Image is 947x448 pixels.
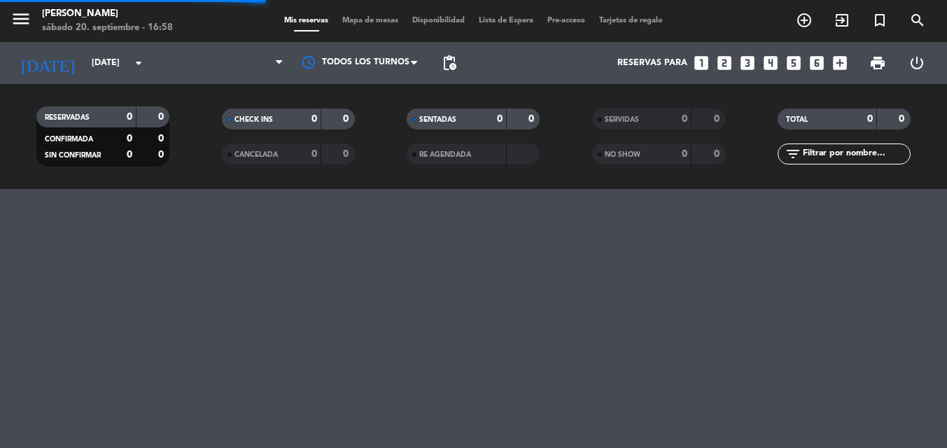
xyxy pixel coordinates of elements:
i: [DATE] [10,48,85,78]
span: pending_actions [441,55,458,71]
span: RE AGENDADA [419,151,471,158]
strong: 0 [867,114,873,124]
strong: 0 [127,134,132,143]
span: Mapa de mesas [335,17,405,24]
i: looks_two [715,54,734,72]
span: CANCELADA [234,151,278,158]
strong: 0 [528,114,537,124]
strong: 0 [158,150,167,160]
strong: 0 [311,114,317,124]
i: add_circle_outline [796,12,813,29]
strong: 0 [682,114,687,124]
span: Pre-acceso [540,17,592,24]
span: Disponibilidad [405,17,472,24]
strong: 0 [343,114,351,124]
span: RESERVADAS [45,114,90,121]
i: looks_6 [808,54,826,72]
strong: 0 [714,114,722,124]
strong: 0 [127,112,132,122]
input: Filtrar por nombre... [801,146,910,162]
i: power_settings_new [909,55,925,71]
i: menu [10,8,31,29]
i: arrow_drop_down [130,55,147,71]
i: filter_list [785,146,801,162]
strong: 0 [158,134,167,143]
span: SERVIDAS [605,116,639,123]
span: TOTAL [786,116,808,123]
strong: 0 [899,114,907,124]
i: looks_5 [785,54,803,72]
span: SIN CONFIRMAR [45,152,101,159]
div: LOG OUT [897,42,937,84]
i: search [909,12,926,29]
i: looks_3 [738,54,757,72]
strong: 0 [343,149,351,159]
div: sábado 20. septiembre - 16:58 [42,21,173,35]
i: exit_to_app [834,12,850,29]
i: turned_in_not [871,12,888,29]
span: Tarjetas de regalo [592,17,670,24]
div: [PERSON_NAME] [42,7,173,21]
span: print [869,55,886,71]
strong: 0 [127,150,132,160]
i: add_box [831,54,849,72]
span: Reservas para [617,58,687,68]
button: menu [10,8,31,34]
strong: 0 [497,114,503,124]
strong: 0 [714,149,722,159]
span: NO SHOW [605,151,640,158]
strong: 0 [682,149,687,159]
span: Lista de Espera [472,17,540,24]
strong: 0 [158,112,167,122]
span: Mis reservas [277,17,335,24]
i: looks_one [692,54,710,72]
span: CONFIRMADA [45,136,93,143]
span: CHECK INS [234,116,273,123]
span: SENTADAS [419,116,456,123]
i: looks_4 [762,54,780,72]
strong: 0 [311,149,317,159]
